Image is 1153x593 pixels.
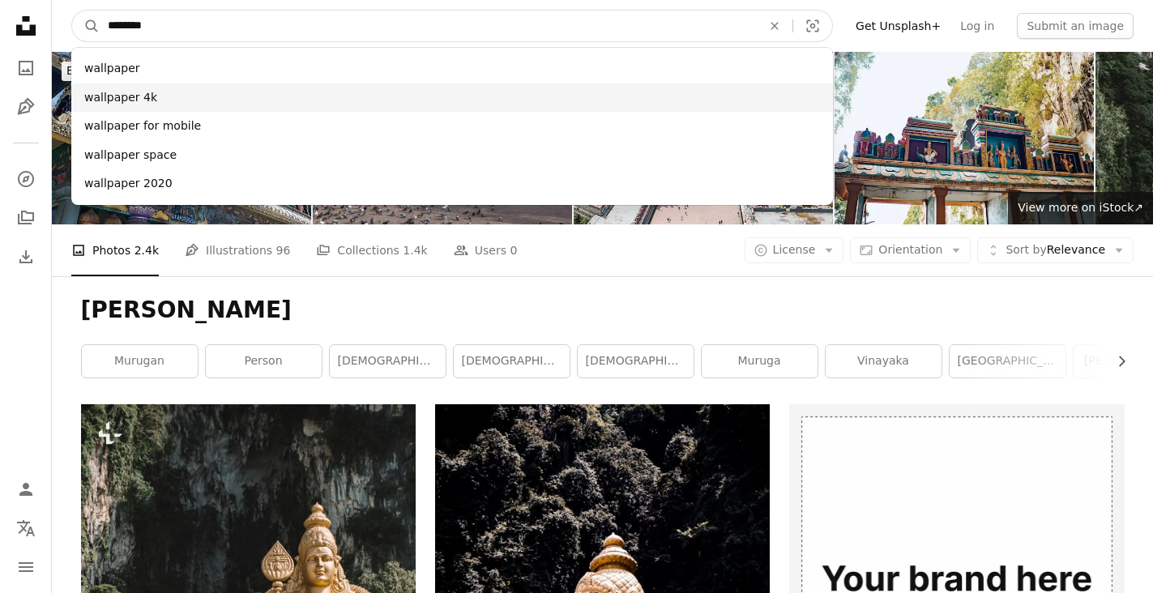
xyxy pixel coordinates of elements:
a: Log in [950,13,1004,39]
div: wallpaper [71,54,833,83]
button: Search Unsplash [72,11,100,41]
a: muruga [702,345,818,378]
a: [DEMOGRAPHIC_DATA] [454,345,570,378]
form: Find visuals sitewide [71,10,833,42]
div: wallpaper space [71,141,833,170]
div: wallpaper for mobile [71,112,833,141]
a: Illustrations 96 [185,224,290,276]
a: vinayaka [826,345,942,378]
img: Batu Caves Hindu Temple [52,52,311,224]
div: wallpaper 4k [71,83,833,113]
a: person [206,345,322,378]
a: Collections 1.4k [316,224,427,276]
a: Users 0 [454,224,518,276]
a: Illustrations [10,91,42,123]
span: License [773,243,816,256]
a: Download History [10,241,42,273]
a: Photos [10,52,42,84]
a: Log in / Sign up [10,473,42,506]
span: 20% off at iStock ↗ [66,64,374,77]
button: Sort byRelevance [977,237,1134,263]
button: scroll list to the right [1107,345,1125,378]
a: [DEMOGRAPHIC_DATA][PERSON_NAME] [578,345,694,378]
span: Sort by [1006,243,1046,256]
span: Relevance [1006,242,1105,258]
a: Browse premium images on iStock|20% off at iStock↗ [52,52,388,91]
span: Browse premium images on iStock | [66,64,267,77]
h1: [PERSON_NAME] [81,296,1125,325]
button: Clear [757,11,792,41]
button: License [745,237,844,263]
span: 1.4k [403,241,427,259]
button: Visual search [793,11,832,41]
button: Submit an image [1017,13,1134,39]
a: Collections [10,202,42,234]
span: 0 [510,241,517,259]
span: Orientation [878,243,942,256]
a: Explore [10,163,42,195]
div: wallpaper 2020 [71,169,833,198]
a: [DEMOGRAPHIC_DATA] [DEMOGRAPHIC_DATA] [330,345,446,378]
button: Menu [10,551,42,583]
a: [GEOGRAPHIC_DATA] [950,345,1065,378]
a: Home — Unsplash [10,10,42,45]
span: 96 [276,241,291,259]
a: murugan [82,345,198,378]
button: Orientation [850,237,971,263]
a: Get Unsplash+ [846,13,950,39]
span: View more on iStock ↗ [1018,201,1143,214]
button: Language [10,512,42,544]
a: View more on iStock↗ [1008,192,1153,224]
img: Batu cave in Malaysia, Hinduism temple [835,52,1094,224]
